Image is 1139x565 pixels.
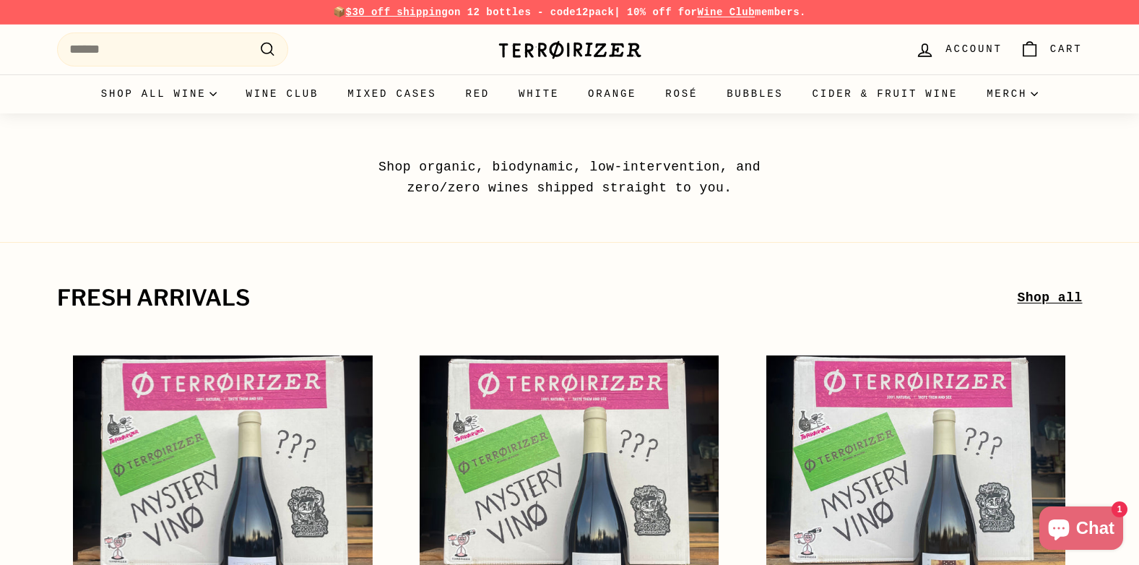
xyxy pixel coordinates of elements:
div: Primary [28,74,1112,113]
p: Shop organic, biodynamic, low-intervention, and zero/zero wines shipped straight to you. [346,157,794,199]
a: Shop all [1017,288,1082,309]
a: Wine Club [697,7,755,18]
a: Wine Club [231,74,333,113]
a: Orange [573,74,651,113]
span: Account [945,41,1002,57]
summary: Merch [972,74,1052,113]
a: Cider & Fruit Wine [798,74,973,113]
a: Rosé [651,74,712,113]
a: Cart [1011,28,1091,71]
a: Red [451,74,504,113]
a: Mixed Cases [333,74,451,113]
a: Account [906,28,1010,71]
span: Cart [1050,41,1083,57]
h2: fresh arrivals [57,286,1018,311]
span: $30 off shipping [346,7,449,18]
strong: 12pack [576,7,614,18]
a: White [504,74,573,113]
a: Bubbles [712,74,797,113]
summary: Shop all wine [87,74,232,113]
p: 📦 on 12 bottles - code | 10% off for members. [57,4,1083,20]
inbox-online-store-chat: Shopify online store chat [1035,506,1127,553]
